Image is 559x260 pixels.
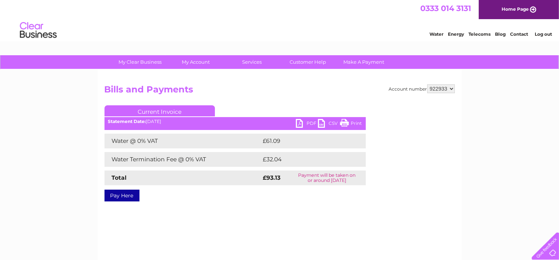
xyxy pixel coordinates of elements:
td: £61.09 [261,134,350,148]
td: £32.04 [261,152,351,167]
a: Pay Here [105,190,139,201]
img: logo.png [20,19,57,42]
a: Customer Help [277,55,338,69]
a: Blog [495,31,506,37]
strong: Total [112,174,127,181]
div: Clear Business is a trading name of Verastar Limited (registered in [GEOGRAPHIC_DATA] No. 3667643... [106,4,454,36]
td: Water Termination Fee @ 0% VAT [105,152,261,167]
h2: Bills and Payments [105,84,455,98]
a: Log out [535,31,552,37]
a: Telecoms [468,31,491,37]
td: Water @ 0% VAT [105,134,261,148]
a: Energy [448,31,464,37]
a: My Account [166,55,226,69]
b: Statement Date: [108,119,146,124]
a: My Clear Business [110,55,170,69]
a: Make A Payment [333,55,394,69]
div: [DATE] [105,119,366,124]
div: Account number [389,84,455,93]
a: Current Invoice [105,105,215,116]
a: PDF [296,119,318,130]
a: 0333 014 3131 [420,4,471,13]
a: CSV [318,119,340,130]
td: Payment will be taken on or around [DATE] [288,171,365,185]
a: Services [222,55,282,69]
a: Contact [510,31,528,37]
strong: £93.13 [263,174,281,181]
a: Water [429,31,443,37]
a: Print [340,119,362,130]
